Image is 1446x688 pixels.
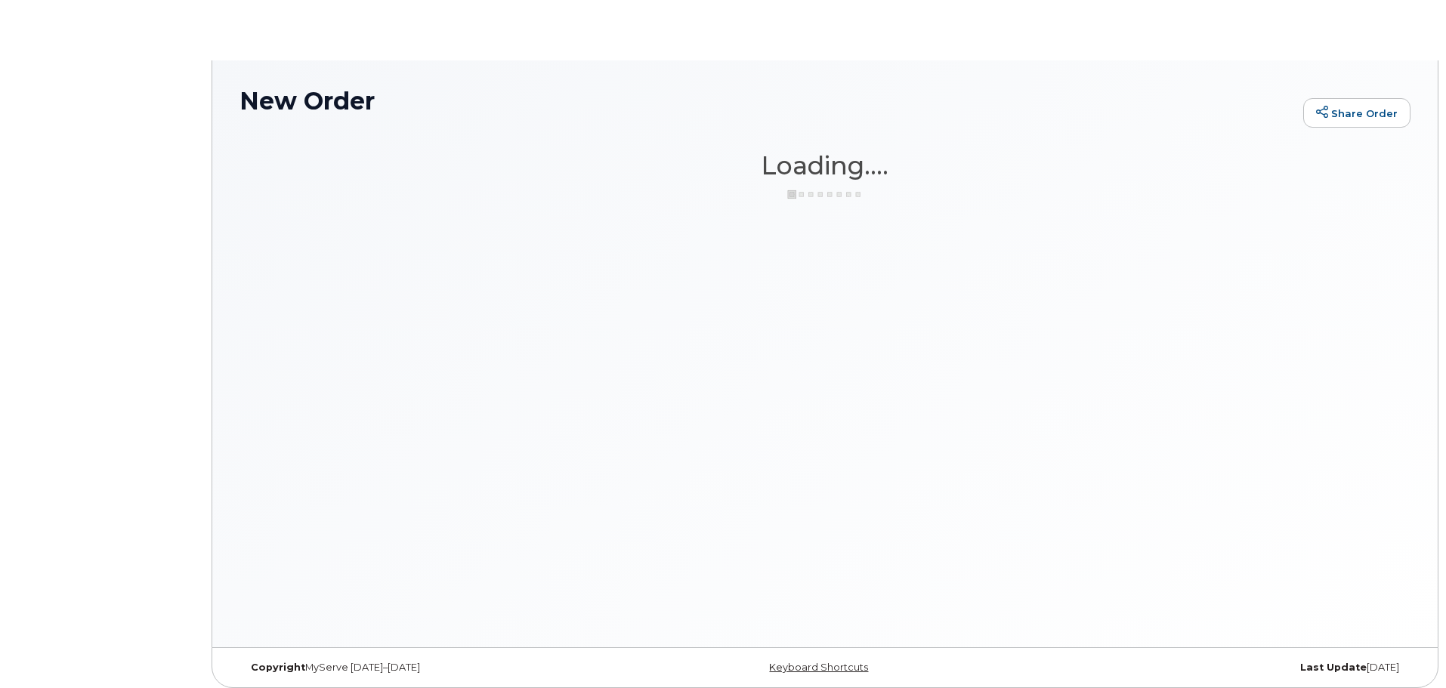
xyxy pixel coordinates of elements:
a: Keyboard Shortcuts [769,662,868,673]
strong: Last Update [1300,662,1367,673]
img: ajax-loader-3a6953c30dc77f0bf724df975f13086db4f4c1262e45940f03d1251963f1bf2e.gif [787,189,863,200]
a: Share Order [1303,98,1410,128]
strong: Copyright [251,662,305,673]
h1: Loading.... [239,152,1410,179]
div: [DATE] [1020,662,1410,674]
h1: New Order [239,88,1296,114]
div: MyServe [DATE]–[DATE] [239,662,630,674]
